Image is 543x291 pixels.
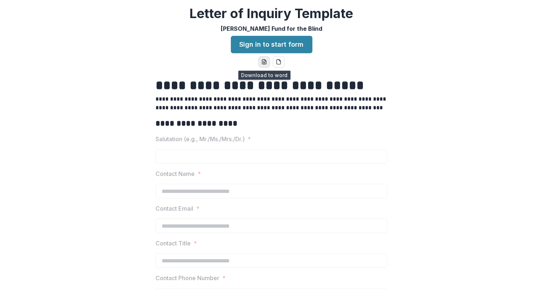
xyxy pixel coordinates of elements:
[231,36,312,53] a: Sign in to start form
[156,239,191,248] p: Contact Title
[156,169,195,178] p: Contact Name
[190,6,353,21] h2: Letter of Inquiry Template
[221,24,322,33] p: [PERSON_NAME] Fund for the Blind
[156,274,219,282] p: Contact Phone Number
[156,204,193,213] p: Contact Email
[273,56,285,68] button: pdf-download
[258,56,270,68] button: word-download
[156,135,245,143] p: Salutation (e.g., Mr./Ms./Mrs./Dr.)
